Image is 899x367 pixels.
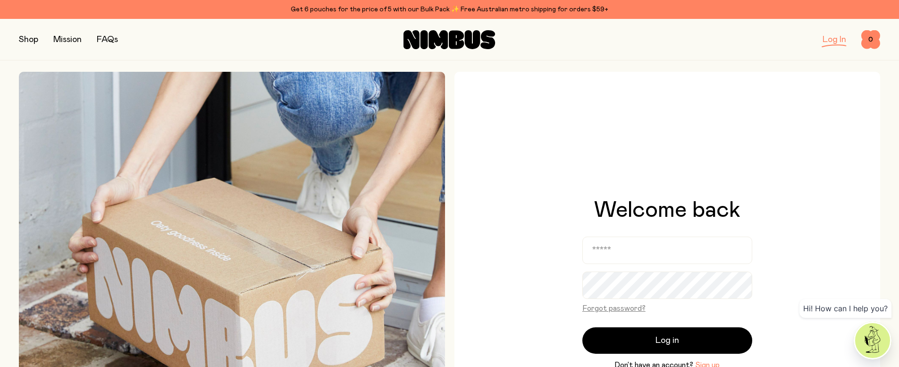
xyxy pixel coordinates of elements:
[855,323,890,358] img: agent
[97,35,118,44] a: FAQs
[799,299,891,318] div: Hi! How can I help you?
[53,35,82,44] a: Mission
[861,30,880,49] button: 0
[823,35,846,44] a: Log In
[655,334,679,347] span: Log in
[582,303,646,314] button: Forgot password?
[582,327,752,354] button: Log in
[594,199,740,222] h1: Welcome back
[19,4,880,15] div: Get 6 pouches for the price of 5 with our Bulk Pack ✨ Free Australian metro shipping for orders $59+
